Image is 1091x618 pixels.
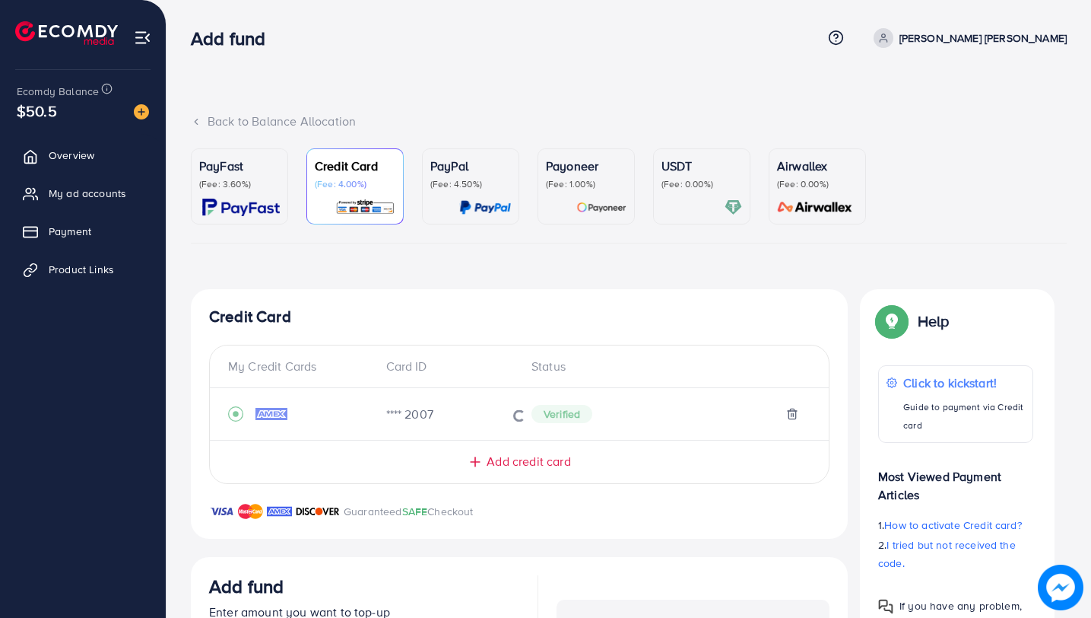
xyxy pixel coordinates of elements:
p: Credit Card [315,157,395,175]
img: card [335,199,395,216]
img: Popup guide [878,599,893,614]
p: Payoneer [546,157,626,175]
a: [PERSON_NAME] [PERSON_NAME] [867,28,1067,48]
img: card [459,199,511,216]
span: Ecomdy Balance [17,84,99,99]
p: (Fee: 0.00%) [777,178,858,190]
img: image [1038,565,1083,610]
a: Overview [11,140,154,170]
h3: Add fund [209,575,284,597]
a: Product Links [11,254,154,285]
p: PayPal [430,157,511,175]
img: card [202,199,280,216]
p: 1. [878,516,1033,534]
img: logo [15,21,118,45]
span: SAFE [402,504,428,519]
img: image [134,104,149,119]
p: Click to kickstart! [903,374,1025,392]
span: Payment [49,224,91,239]
p: Guide to payment via Credit card [903,398,1025,435]
p: Guaranteed Checkout [344,502,474,521]
p: (Fee: 1.00%) [546,178,626,190]
img: brand [209,502,234,521]
p: (Fee: 4.50%) [430,178,511,190]
img: brand [238,502,263,521]
img: brand [267,502,292,521]
img: card [725,199,742,216]
p: (Fee: 3.60%) [199,178,280,190]
p: PayFast [199,157,280,175]
a: My ad accounts [11,178,154,209]
span: Product Links [49,262,114,277]
img: menu [134,29,151,46]
span: How to activate Credit card? [884,518,1021,533]
div: Card ID [374,358,520,375]
h3: Add fund [191,27,278,49]
p: 2. [878,536,1033,572]
span: Overview [49,148,94,163]
h4: Credit Card [209,307,829,327]
span: Add credit card [487,453,570,470]
div: Back to Balance Allocation [191,113,1067,130]
a: Payment [11,216,154,247]
img: card [576,199,626,216]
p: (Fee: 4.00%) [315,178,395,190]
img: Popup guide [878,307,905,335]
p: [PERSON_NAME] [PERSON_NAME] [899,29,1067,47]
span: My ad accounts [49,186,126,201]
img: brand [296,502,340,521]
p: Airwallex [777,157,858,175]
p: Help [918,312,950,330]
p: (Fee: 0.00%) [661,178,742,190]
p: Most Viewed Payment Articles [878,455,1033,504]
p: USDT [661,157,742,175]
span: I tried but not received the code. [878,537,1016,571]
img: card [772,199,858,216]
div: Status [519,358,810,375]
span: $50.5 [17,100,57,122]
div: My Credit Cards [228,358,374,375]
